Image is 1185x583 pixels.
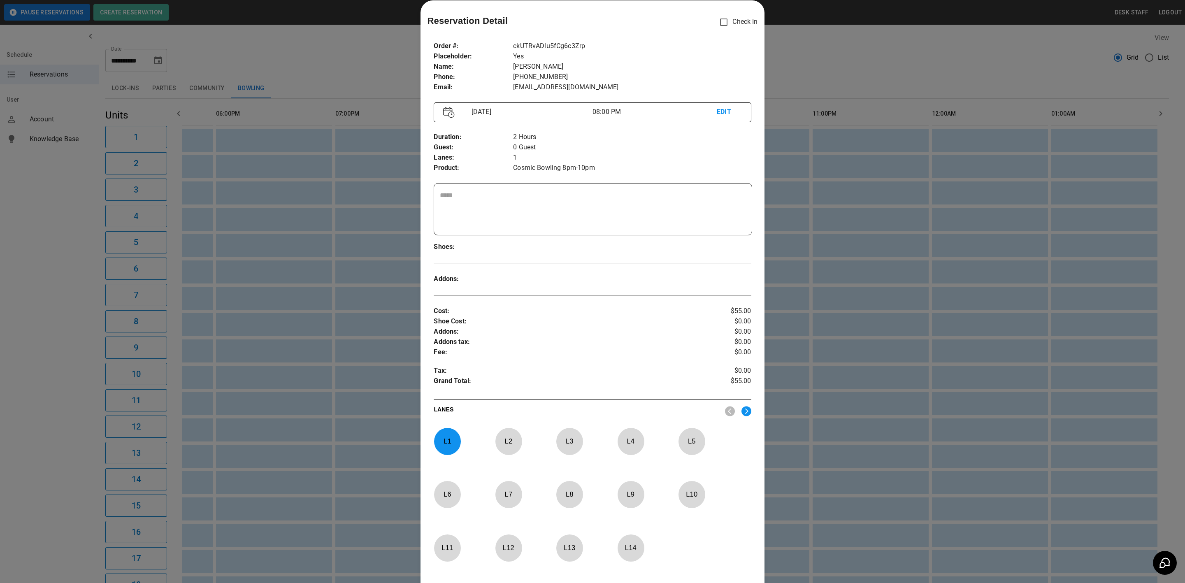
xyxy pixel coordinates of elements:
p: L 11 [434,538,461,557]
p: Shoes : [434,242,513,252]
p: Check In [715,14,757,31]
p: Phone : [434,72,513,82]
p: [DATE] [468,107,592,117]
p: 2 Hours [513,132,751,142]
p: L 14 [617,538,644,557]
p: $0.00 [698,316,751,327]
p: ckUTRvADlu5fCg6c3Zrp [513,41,751,51]
p: $0.00 [698,327,751,337]
p: L 4 [617,432,644,451]
p: L 12 [495,538,522,557]
p: Addons tax : [434,337,698,347]
p: Reservation Detail [427,14,508,28]
p: Placeholder : [434,51,513,62]
p: $0.00 [698,366,751,376]
p: $55.00 [698,306,751,316]
p: 1 [513,153,751,163]
p: Name : [434,62,513,72]
p: 0 Guest [513,142,751,153]
p: LANES [434,405,718,417]
p: $55.00 [698,376,751,388]
p: Yes [513,51,751,62]
p: [PERSON_NAME] [513,62,751,72]
p: Order # : [434,41,513,51]
p: Tax : [434,366,698,376]
p: Addons : [434,274,513,284]
p: Cost : [434,306,698,316]
p: Guest : [434,142,513,153]
p: $0.00 [698,337,751,347]
p: Duration : [434,132,513,142]
p: Lanes : [434,153,513,163]
p: [PHONE_NUMBER] [513,72,751,82]
p: 08:00 PM [592,107,717,117]
p: Shoe Cost : [434,316,698,327]
p: EDIT [717,107,741,117]
p: L 10 [678,485,705,504]
p: $0.00 [698,347,751,358]
p: Product : [434,163,513,173]
p: L 5 [678,432,705,451]
p: L 7 [495,485,522,504]
p: Addons : [434,327,698,337]
p: L 9 [617,485,644,504]
p: L 1 [434,432,461,451]
p: Grand Total : [434,376,698,388]
p: [EMAIL_ADDRESS][DOMAIN_NAME] [513,82,751,93]
p: Fee : [434,347,698,358]
p: L 3 [556,432,583,451]
img: Vector [443,107,455,118]
p: Cosmic Bowling 8pm-10pm [513,163,751,173]
p: L 6 [434,485,461,504]
p: L 13 [556,538,583,557]
img: nav_left.svg [725,406,735,416]
p: L 2 [495,432,522,451]
img: right.svg [741,406,751,416]
p: Email : [434,82,513,93]
p: L 8 [556,485,583,504]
